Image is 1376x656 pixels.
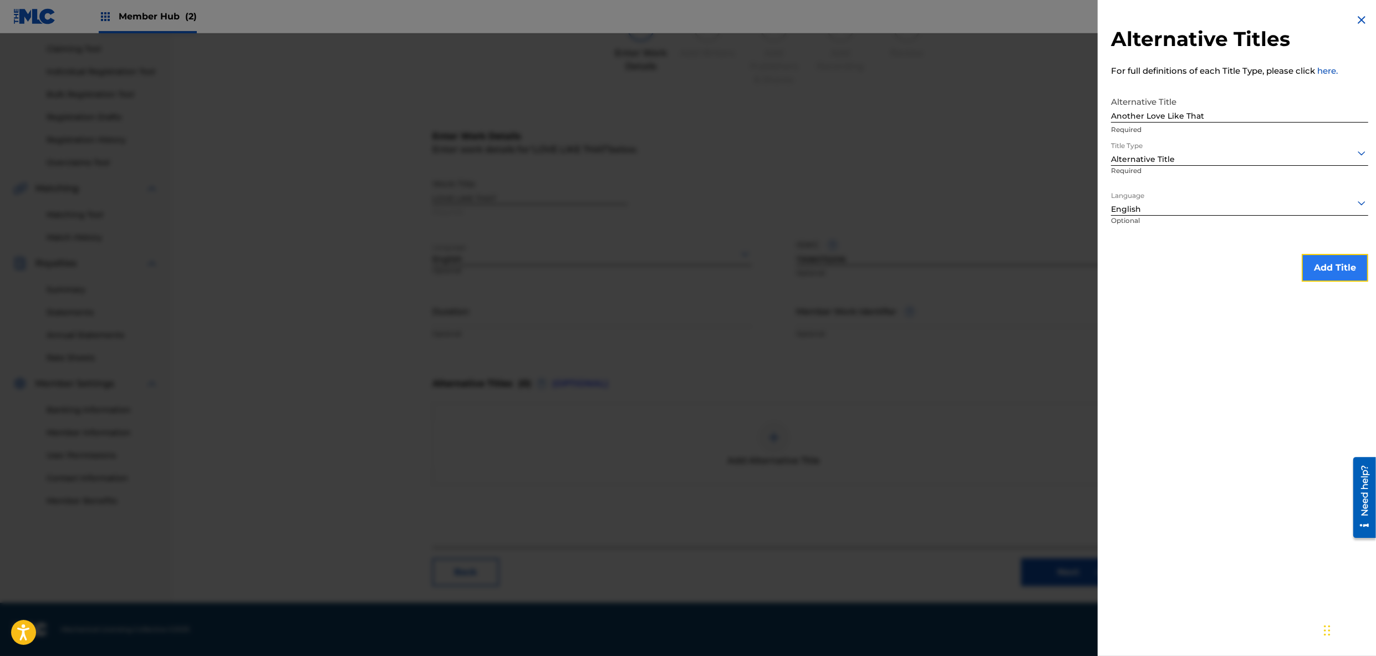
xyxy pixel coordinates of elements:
[1111,166,1190,191] p: Required
[1111,216,1197,241] p: Optional
[1111,125,1368,135] p: Required
[13,8,56,24] img: MLC Logo
[1302,254,1368,282] button: Add Title
[1317,65,1338,76] a: here.
[185,11,197,22] span: (2)
[1111,65,1368,78] p: For full definitions of each Title Type, please click
[1111,27,1368,52] h2: Alternative Titles
[1321,603,1376,656] iframe: Chat Widget
[99,10,112,23] img: Top Rightsholders
[1345,453,1376,542] iframe: Resource Center
[1324,614,1331,647] div: Drag
[119,10,197,23] span: Member Hub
